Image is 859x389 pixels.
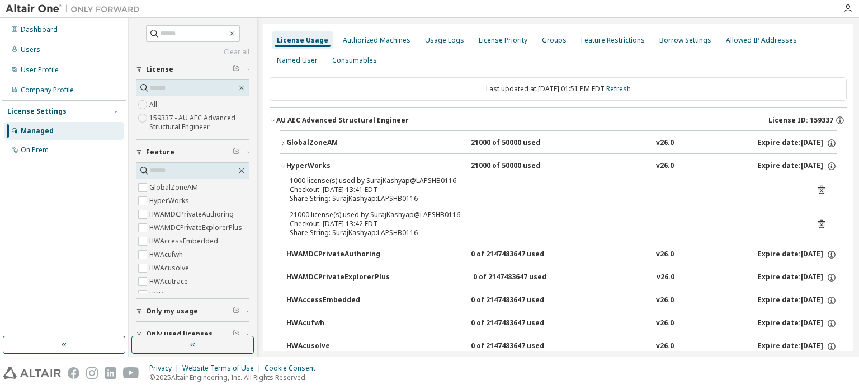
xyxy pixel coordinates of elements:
[758,296,837,306] div: Expire date: [DATE]
[286,138,387,148] div: GlobalZoneAM
[276,116,409,125] div: AU AEC Advanced Structural Engineer
[656,318,674,329] div: v26.0
[290,194,800,203] div: Share String: SurajKashyap:LAPSHB0116
[233,330,239,339] span: Clear filter
[286,318,387,329] div: HWAcufwh
[758,318,837,329] div: Expire date: [DATE]
[149,208,236,221] label: HWAMDCPrivateAuthoring
[280,131,837,156] button: GlobalZoneAM21000 of 50000 usedv26.0Expire date:[DATE]
[659,36,711,45] div: Borrow Settings
[286,311,837,336] button: HWAcufwh0 of 2147483647 usedv26.0Expire date:[DATE]
[270,108,847,133] button: AU AEC Advanced Structural EngineerLicense ID: 159337
[758,138,837,148] div: Expire date: [DATE]
[123,367,139,379] img: youtube.svg
[343,36,410,45] div: Authorized Machines
[149,181,200,194] label: GlobalZoneAM
[149,275,190,288] label: HWAcutrace
[290,210,800,219] div: 21000 license(s) used by SurajKashyap@LAPSHB0116
[471,296,572,306] div: 0 of 2147483647 used
[471,341,572,351] div: 0 of 2147483647 used
[136,140,249,165] button: Feature
[286,250,387,260] div: HWAMDCPrivateAuthoring
[149,288,188,302] label: HWAcuview
[656,161,674,171] div: v26.0
[149,248,185,261] label: HWAcufwh
[21,146,49,154] div: On Prem
[290,228,800,237] div: Share String: SurajKashyap:LAPSHB0116
[149,194,191,208] label: HyperWorks
[149,221,244,235] label: HWAMDCPrivateExplorerPlus
[471,161,572,171] div: 21000 of 50000 used
[270,77,847,101] div: Last updated at: [DATE] 01:51 PM EDT
[21,45,40,54] div: Users
[768,116,833,125] span: License ID: 159337
[21,65,59,74] div: User Profile
[758,273,837,283] div: Expire date: [DATE]
[471,250,572,260] div: 0 of 2147483647 used
[286,334,837,359] button: HWAcusolve0 of 2147483647 usedv26.0Expire date:[DATE]
[656,296,674,306] div: v26.0
[290,176,800,185] div: 1000 license(s) used by SurajKashyap@LAPSHB0116
[606,84,631,93] a: Refresh
[68,367,79,379] img: facebook.svg
[149,373,322,382] p: © 2025 Altair Engineering, Inc. All Rights Reserved.
[6,3,145,15] img: Altair One
[286,161,387,171] div: HyperWorks
[265,364,322,373] div: Cookie Consent
[479,36,527,45] div: License Priority
[758,250,837,260] div: Expire date: [DATE]
[471,318,572,329] div: 0 of 2147483647 used
[286,265,837,290] button: HWAMDCPrivateExplorerPlus0 of 2147483647 usedv26.0Expire date:[DATE]
[286,288,837,313] button: HWAccessEmbedded0 of 2147483647 usedv26.0Expire date:[DATE]
[726,36,797,45] div: Allowed IP Addresses
[21,126,54,135] div: Managed
[657,273,674,283] div: v26.0
[86,367,98,379] img: instagram.svg
[233,148,239,157] span: Clear filter
[233,307,239,316] span: Clear filter
[542,36,567,45] div: Groups
[146,65,173,74] span: License
[286,242,837,267] button: HWAMDCPrivateAuthoring0 of 2147483647 usedv26.0Expire date:[DATE]
[149,235,220,248] label: HWAccessEmbedded
[280,154,837,179] button: HyperWorks21000 of 50000 usedv26.0Expire date:[DATE]
[286,341,387,351] div: HWAcusolve
[149,98,159,111] label: All
[758,341,837,351] div: Expire date: [DATE]
[136,57,249,82] button: License
[286,296,387,306] div: HWAccessEmbedded
[473,273,574,283] div: 0 of 2147483647 used
[233,65,239,74] span: Clear filter
[581,36,645,45] div: Feature Restrictions
[146,148,174,157] span: Feature
[286,273,390,283] div: HWAMDCPrivateExplorerPlus
[656,138,674,148] div: v26.0
[277,56,318,65] div: Named User
[136,299,249,324] button: Only my usage
[656,341,674,351] div: v26.0
[656,250,674,260] div: v26.0
[182,364,265,373] div: Website Terms of Use
[332,56,377,65] div: Consumables
[149,261,191,275] label: HWAcusolve
[21,25,58,34] div: Dashboard
[21,86,74,95] div: Company Profile
[3,367,61,379] img: altair_logo.svg
[290,185,800,194] div: Checkout: [DATE] 13:41 EDT
[136,322,249,346] button: Only used licenses
[149,111,249,134] label: 159337 - AU AEC Advanced Structural Engineer
[277,36,328,45] div: License Usage
[290,219,800,228] div: Checkout: [DATE] 13:42 EDT
[7,107,67,116] div: License Settings
[149,364,182,373] div: Privacy
[105,367,116,379] img: linkedin.svg
[146,307,198,316] span: Only my usage
[471,138,572,148] div: 21000 of 50000 used
[136,48,249,57] a: Clear all
[758,161,837,171] div: Expire date: [DATE]
[146,330,213,339] span: Only used licenses
[425,36,464,45] div: Usage Logs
